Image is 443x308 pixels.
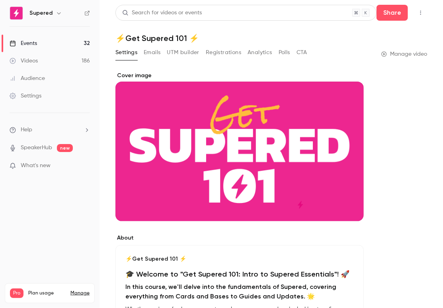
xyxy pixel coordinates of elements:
[80,162,90,170] iframe: Noticeable Trigger
[248,46,272,59] button: Analytics
[10,74,45,82] div: Audience
[21,144,52,152] a: SpeakerHub
[21,162,51,170] span: What's new
[206,46,241,59] button: Registrations
[377,5,408,21] button: Share
[10,92,41,100] div: Settings
[10,39,37,47] div: Events
[125,269,354,279] h1: 🎓 Welcome to "Get Supered 101: Intro to Supered Essentials"! 🚀
[122,9,202,17] div: Search for videos or events
[297,46,307,59] button: CTA
[10,57,38,65] div: Videos
[57,144,73,152] span: new
[10,7,23,19] img: Supered
[115,234,364,242] label: About
[167,46,199,59] button: UTM builder
[381,50,427,58] a: Manage video
[10,126,90,134] li: help-dropdown-opener
[29,9,53,17] h6: Supered
[144,46,160,59] button: Emails
[115,33,427,43] h1: ⚡️Get Supered 101 ⚡️
[115,46,137,59] button: Settings
[115,72,364,221] section: Cover image
[115,72,364,80] label: Cover image
[70,290,90,296] a: Manage
[125,282,354,301] h2: In this course, we'll delve into the fundamentals of Supered, covering everything from Cards and ...
[279,46,290,59] button: Polls
[21,126,32,134] span: Help
[28,290,66,296] span: Plan usage
[125,255,354,263] p: ⚡️Get Supered 101 ⚡️
[10,289,23,298] span: Pro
